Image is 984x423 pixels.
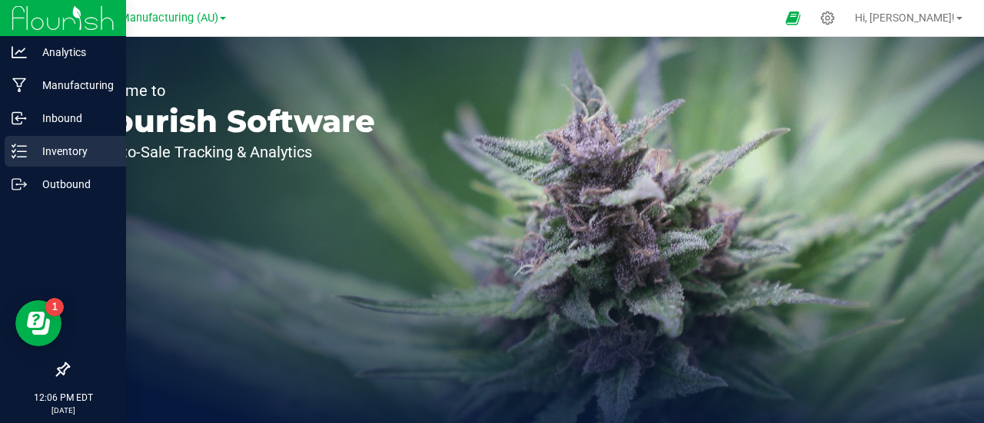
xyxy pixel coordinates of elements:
inline-svg: Analytics [12,45,27,60]
p: Manufacturing [27,76,119,94]
p: Welcome to [83,83,375,98]
p: Outbound [27,175,119,193]
span: Stash Manufacturing (AU) [88,12,218,25]
p: Seed-to-Sale Tracking & Analytics [83,144,375,160]
p: Inventory [27,142,119,160]
p: Inbound [27,109,119,127]
p: Analytics [27,43,119,61]
p: 12:06 PM EDT [7,391,119,405]
inline-svg: Inventory [12,144,27,159]
span: Hi, [PERSON_NAME]! [855,12,955,24]
span: Open Ecommerce Menu [776,3,810,33]
p: Flourish Software [83,106,375,137]
inline-svg: Outbound [12,177,27,192]
inline-svg: Manufacturing [12,78,27,93]
iframe: Resource center [15,300,61,346]
iframe: Resource center unread badge [45,298,64,316]
p: [DATE] [7,405,119,416]
div: Manage settings [818,11,837,25]
inline-svg: Inbound [12,111,27,126]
